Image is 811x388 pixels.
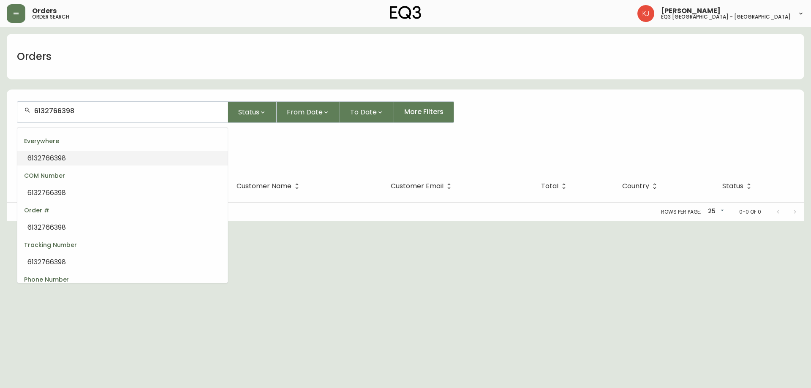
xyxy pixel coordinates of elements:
[622,184,649,189] span: Country
[32,8,57,14] span: Orders
[17,49,52,64] h1: Orders
[541,184,558,189] span: Total
[17,269,228,290] div: Phone Number
[722,184,743,189] span: Status
[228,101,277,123] button: Status
[34,107,221,115] input: Search
[637,5,654,22] img: 24a625d34e264d2520941288c4a55f8e
[27,222,66,232] span: 6132766398
[661,8,721,14] span: [PERSON_NAME]
[17,166,228,186] div: COM Number
[394,101,454,123] button: More Filters
[739,208,761,216] p: 0-0 of 0
[27,257,66,267] span: 6132766398
[32,14,69,19] h5: order search
[661,14,791,19] h5: eq3 [GEOGRAPHIC_DATA] - [GEOGRAPHIC_DATA]
[661,208,701,216] p: Rows per page:
[391,184,444,189] span: Customer Email
[622,182,660,190] span: Country
[17,131,228,151] div: Everywhere
[238,107,259,117] span: Status
[722,182,754,190] span: Status
[391,182,454,190] span: Customer Email
[390,6,421,19] img: logo
[277,101,340,123] button: From Date
[404,107,444,117] span: More Filters
[17,200,228,220] div: Order #
[287,107,323,117] span: From Date
[27,188,66,198] span: 6132766398
[17,235,228,255] div: Tracking Number
[27,153,66,163] span: 6132766398
[541,182,569,190] span: Total
[705,205,726,219] div: 25
[340,101,394,123] button: To Date
[237,184,291,189] span: Customer Name
[350,107,377,117] span: To Date
[237,182,302,190] span: Customer Name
